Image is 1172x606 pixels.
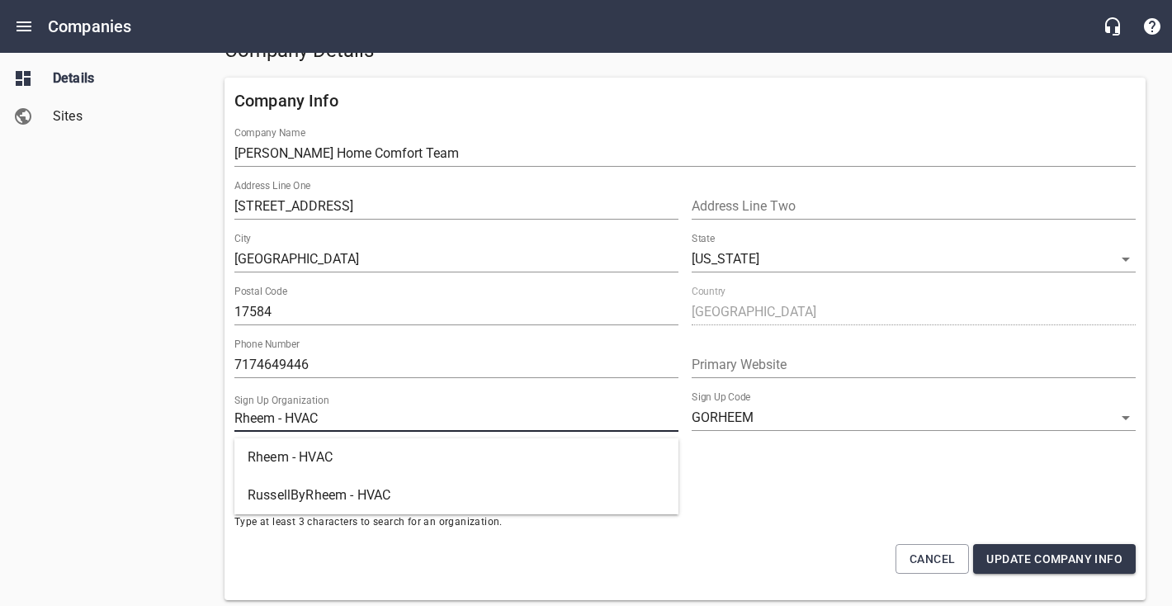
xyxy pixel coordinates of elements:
button: Live Chat [1093,7,1132,46]
label: Country [692,286,725,296]
h6: Company Info [234,88,1136,114]
button: Open drawer [4,7,44,46]
label: Address Line One [234,181,310,191]
label: State [692,234,715,244]
span: Update Company Info [986,549,1122,570]
button: Cancel [896,544,969,575]
label: Phone Number [234,339,300,349]
label: Sign Up Code [692,392,750,402]
span: Details [53,69,178,88]
span: Cancel [910,549,955,570]
span: Sites [53,107,178,126]
label: City [234,234,251,244]
span: RussellByRheem - HVAC [248,485,652,505]
button: Support Portal [1132,7,1172,46]
span: Type at least 3 characters to search for an organization. [234,514,678,531]
button: Update Company Info [973,544,1136,575]
label: Company Name [234,128,305,138]
span: Rheem - HVAC [248,447,652,467]
h6: Companies [48,13,131,40]
input: Start typing to search organizations [234,405,678,432]
label: Postal Code [234,286,287,296]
